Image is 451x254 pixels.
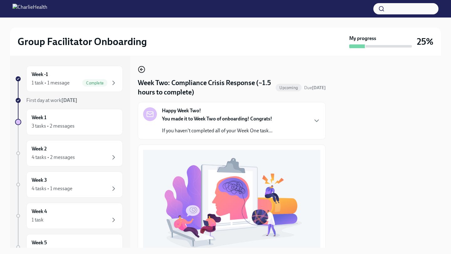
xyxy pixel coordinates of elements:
a: Week 41 task [15,203,123,229]
h6: Week 2 [32,145,47,152]
div: 1 task [32,216,44,223]
a: Week -11 task • 1 messageComplete [15,66,123,92]
h6: Week -1 [32,71,48,78]
a: Week 13 tasks • 2 messages [15,109,123,135]
div: 3 tasks • 2 messages [32,123,75,130]
strong: You made it to Week Two of onboarding! Congrats! [162,116,272,122]
a: Week 34 tasks • 1 message [15,171,123,198]
div: 4 tasks • 1 message [32,185,72,192]
span: First day at work [26,97,77,103]
strong: My progress [349,35,376,42]
a: First day at work[DATE] [15,97,123,104]
span: Upcoming [276,85,302,90]
div: 1 task • 1 message [32,79,70,86]
strong: [DATE] [61,97,77,103]
h6: Week 1 [32,114,46,121]
strong: Happy Week Two! [162,107,201,114]
h3: 25% [417,36,433,47]
h4: Week Two: Compliance Crisis Response (~1.5 hours to complete) [138,78,273,97]
p: If you haven't completed all of your Week One task... [162,127,272,134]
h6: Week 5 [32,239,47,246]
h2: Group Facilitator Onboarding [18,35,147,48]
strong: [DATE] [312,85,326,90]
span: October 13th, 2025 09:00 [304,85,326,91]
span: Complete [82,81,107,85]
div: 4 tasks • 2 messages [32,154,75,161]
h6: Week 3 [32,177,47,184]
span: Due [304,85,326,90]
h6: Week 4 [32,208,47,215]
img: CharlieHealth [13,4,47,14]
a: Week 24 tasks • 2 messages [15,140,123,166]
